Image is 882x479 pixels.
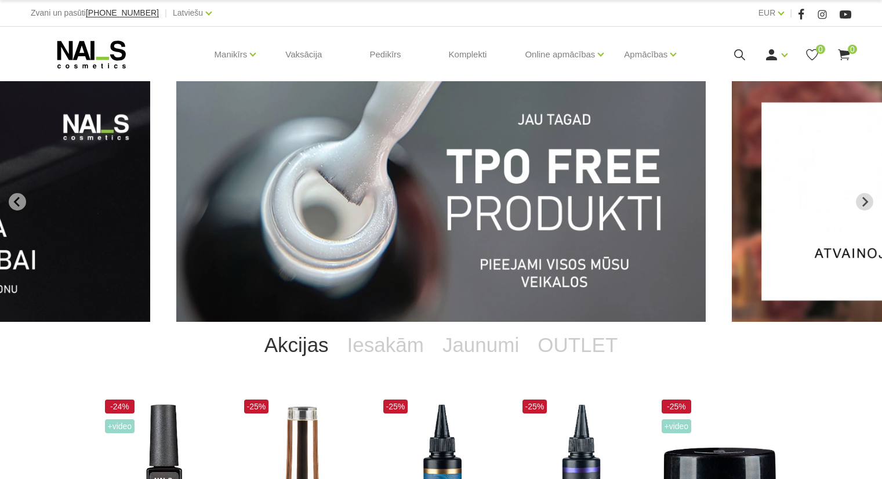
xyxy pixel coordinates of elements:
span: 0 [848,45,857,54]
a: Manikīrs [215,31,248,78]
span: | [790,6,792,20]
a: Jaunumi [433,322,528,368]
a: Vaksācija [276,27,331,82]
button: Go to last slide [9,193,26,211]
a: Apmācības [624,31,667,78]
span: 0 [816,45,825,54]
a: Iesakām [338,322,433,368]
a: Akcijas [255,322,338,368]
span: | [165,6,167,20]
a: 0 [837,48,851,62]
span: -24% [105,400,135,413]
a: 0 [805,48,819,62]
span: +Video [662,419,692,433]
li: 1 of 14 [176,81,706,322]
span: +Video [105,419,135,433]
span: -25% [383,400,408,413]
a: OUTLET [528,322,627,368]
a: EUR [758,6,776,20]
span: [PHONE_NUMBER] [86,8,159,17]
span: -25% [662,400,692,413]
span: -25% [522,400,547,413]
a: [PHONE_NUMBER] [86,9,159,17]
a: Online apmācības [525,31,595,78]
span: -25% [244,400,269,413]
a: Pedikīrs [360,27,410,82]
button: Next slide [856,193,873,211]
a: Komplekti [440,27,496,82]
a: Latviešu [173,6,203,20]
div: Zvani un pasūti [31,6,159,20]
